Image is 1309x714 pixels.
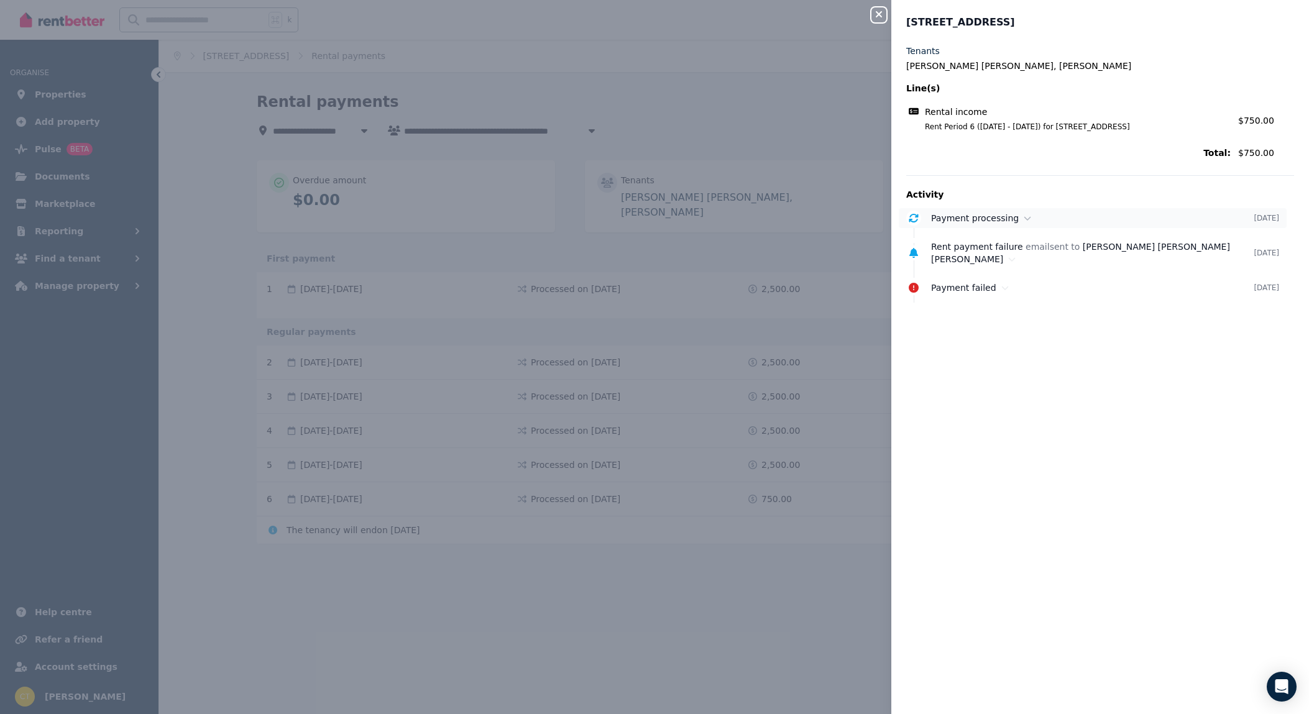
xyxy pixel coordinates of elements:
span: Line(s) [906,82,1231,94]
span: Total: [906,147,1231,159]
legend: [PERSON_NAME] [PERSON_NAME], [PERSON_NAME] [906,60,1294,72]
p: Activity [906,188,1294,201]
div: Open Intercom Messenger [1267,672,1297,702]
span: Rent payment failure [931,242,1023,252]
time: [DATE] [1254,283,1279,293]
span: Payment processing [931,213,1019,223]
span: $750.00 [1238,147,1294,159]
span: Rent Period 6 ([DATE] - [DATE]) for [STREET_ADDRESS] [910,122,1231,132]
div: email sent to [931,240,1254,265]
label: Tenants [906,45,940,57]
time: [DATE] [1254,213,1279,223]
span: Payment failed [931,283,996,293]
span: Rental income [925,106,987,118]
span: [STREET_ADDRESS] [906,15,1015,30]
time: [DATE] [1254,248,1279,258]
span: $750.00 [1238,116,1274,126]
